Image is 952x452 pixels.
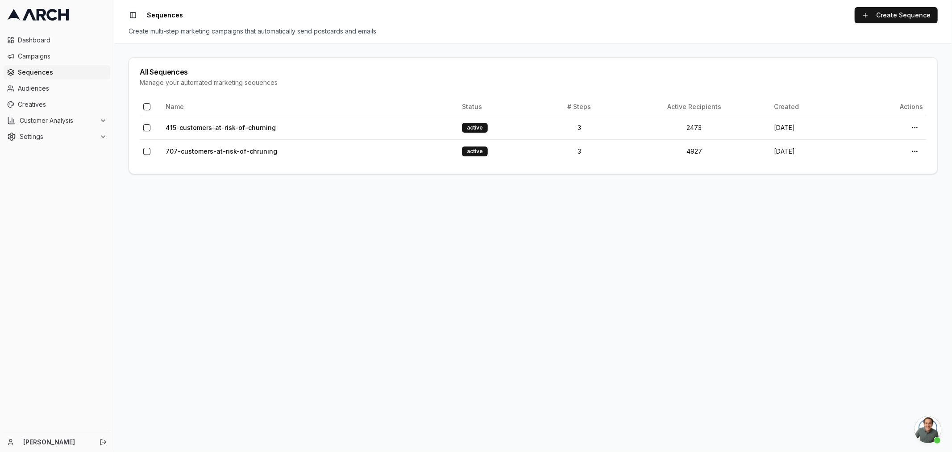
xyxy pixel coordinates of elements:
div: Manage your automated marketing sequences [140,78,927,87]
nav: breadcrumb [147,11,183,20]
button: Customer Analysis [4,113,110,128]
td: 4927 [618,139,770,163]
span: Dashboard [18,36,107,45]
span: Audiences [18,84,107,93]
div: Open chat [915,416,941,443]
a: Audiences [4,81,110,96]
span: Sequences [18,68,107,77]
a: 707-customers-at-risk-of-chruning [166,147,277,155]
div: All Sequences [140,68,927,75]
td: 3 [541,139,618,163]
span: Settings [20,132,96,141]
div: active [462,123,488,133]
th: # Steps [541,98,618,116]
th: Active Recipients [618,98,770,116]
a: Dashboard [4,33,110,47]
th: Actions [851,98,927,116]
td: 3 [541,116,618,139]
a: Sequences [4,65,110,80]
span: Customer Analysis [20,116,96,125]
td: [DATE] [770,139,851,163]
a: Campaigns [4,49,110,63]
span: Campaigns [18,52,107,61]
th: Created [770,98,851,116]
a: Creatives [4,97,110,112]
button: Settings [4,130,110,144]
a: Create Sequence [855,7,938,23]
a: [PERSON_NAME] [23,438,90,447]
th: Name [162,98,458,116]
td: [DATE] [770,116,851,139]
td: 2473 [618,116,770,139]
th: Status [458,98,541,116]
div: Create multi-step marketing campaigns that automatically send postcards and emails [129,27,938,36]
div: active [462,146,488,156]
span: Creatives [18,100,107,109]
button: Log out [97,436,109,448]
span: Sequences [147,11,183,20]
a: 415-customers-at-risk-of-churning [166,124,276,131]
